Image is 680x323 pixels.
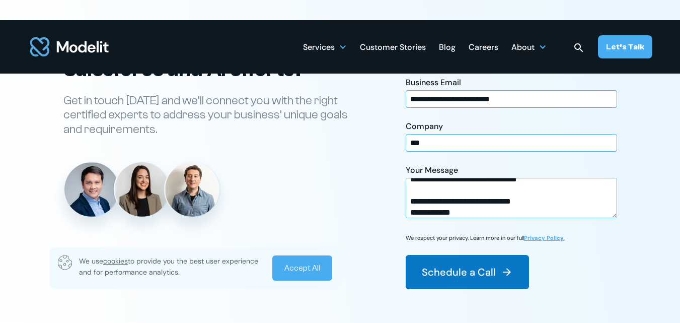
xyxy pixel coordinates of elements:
[360,38,426,58] div: Customer Stories
[303,38,335,58] div: Services
[303,37,347,56] div: Services
[439,37,456,56] a: Blog
[272,255,332,281] a: Accept All
[64,162,119,217] img: Danny Tang
[360,37,426,56] a: Customer Stories
[406,77,617,88] div: Business Email
[511,38,535,58] div: About
[63,94,360,137] p: Get in touch [DATE] and we’ll connect you with the right certified experts to address your busine...
[606,41,644,52] div: Let’s Talk
[511,37,547,56] div: About
[598,35,652,58] a: Let’s Talk
[406,121,617,132] div: Company
[524,234,565,241] a: Privacy Policy.
[115,162,169,217] img: Angelica Buffa
[501,266,513,278] img: arrow right
[469,37,498,56] a: Careers
[165,162,219,217] img: Diego Febles
[28,31,111,62] img: modelit logo
[28,31,111,62] a: home
[103,256,128,266] span: cookies
[406,234,565,242] p: We respect your privacy. Learn more in our full
[469,38,498,58] div: Careers
[406,165,617,176] div: Your Message
[422,265,496,279] div: Schedule a Call
[439,38,456,58] div: Blog
[79,255,265,278] p: We use to provide you the best user experience and for performance analytics.
[406,255,529,289] button: Schedule a Call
